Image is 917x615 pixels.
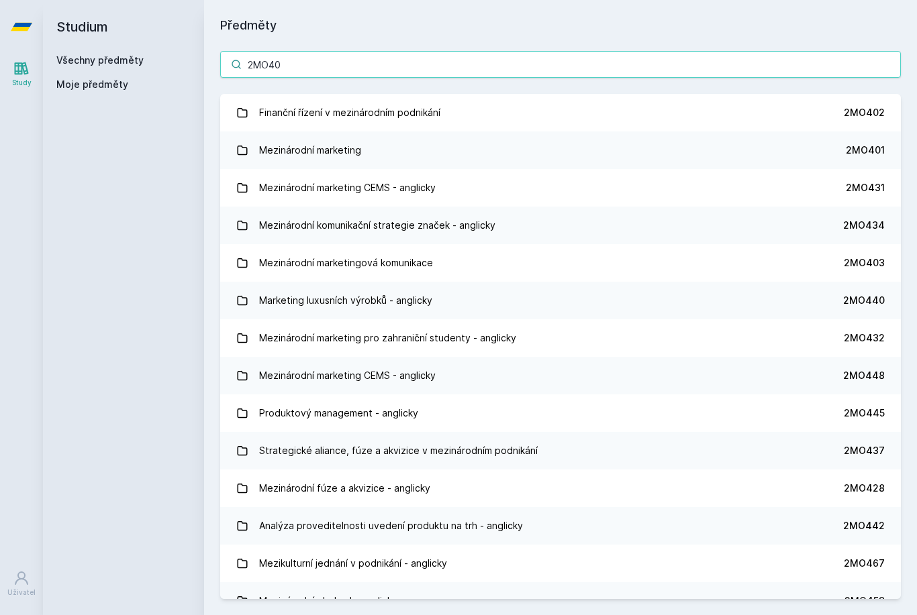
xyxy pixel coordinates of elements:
span: Moje předměty [56,78,128,91]
a: Analýza proveditelnosti uvedení produktu na trh - anglicky 2MO442 [220,507,901,545]
div: Finanční řízení v mezinárodním podnikání [259,99,440,126]
div: Mezinárodní marketing CEMS - anglicky [259,362,436,389]
input: Název nebo ident předmětu… [220,51,901,78]
div: 2MO401 [846,144,885,157]
div: 2MO448 [843,369,885,382]
a: Mezinárodní fúze a akvizice - anglicky 2MO428 [220,469,901,507]
div: Mezinárodní obchod - anglicky [259,588,397,614]
div: 2MO431 [846,181,885,194]
div: Marketing luxusních výrobků - anglicky [259,287,432,314]
div: 2MO403 [844,256,885,270]
a: Všechny předměty [56,54,144,66]
a: Mezinárodní marketing CEMS - anglicky 2MO448 [220,357,901,394]
div: Mezinárodní marketing [259,137,361,164]
a: Mezinárodní marketing pro zahraniční studenty - anglicky 2MO432 [220,319,901,357]
div: 2MO402 [844,106,885,119]
div: Mezinárodní marketing CEMS - anglicky [259,174,436,201]
a: Study [3,54,40,95]
div: 2MO428 [844,482,885,495]
div: Strategické aliance, fúze a akvizice v mezinárodním podnikání [259,437,538,464]
div: 2MO434 [843,219,885,232]
div: 2MO467 [844,557,885,570]
div: 2MO440 [843,294,885,307]
a: Uživatel [3,563,40,604]
div: Mezinárodní marketingová komunikace [259,249,433,276]
div: 2MO453 [844,594,885,608]
div: Mezinárodní komunikační strategie značek - anglicky [259,212,495,239]
a: Strategické aliance, fúze a akvizice v mezinárodním podnikání 2MO437 [220,432,901,469]
div: Mezinárodní fúze a akvizice - anglicky [259,475,430,502]
div: Analýza proveditelnosti uvedení produktu na trh - anglicky [259,512,523,539]
div: Mezinárodní marketing pro zahraniční studenty - anglicky [259,325,516,351]
div: Mezikulturní jednání v podnikání - anglicky [259,550,447,577]
a: Mezinárodní komunikační strategie značek - anglicky 2MO434 [220,207,901,244]
a: Finanční řízení v mezinárodním podnikání 2MO402 [220,94,901,131]
div: 2MO442 [843,519,885,533]
a: Mezinárodní marketingová komunikace 2MO403 [220,244,901,282]
a: Produktový management - anglicky 2MO445 [220,394,901,432]
div: Produktový management - anglicky [259,400,418,427]
a: Mezinárodní marketing 2MO401 [220,131,901,169]
a: Marketing luxusních výrobků - anglicky 2MO440 [220,282,901,319]
a: Mezikulturní jednání v podnikání - anglicky 2MO467 [220,545,901,582]
div: 2MO437 [844,444,885,457]
div: 2MO432 [844,331,885,345]
h1: Předměty [220,16,901,35]
div: Study [12,78,32,88]
div: Uživatel [7,588,36,598]
a: Mezinárodní marketing CEMS - anglicky 2MO431 [220,169,901,207]
div: 2MO445 [844,406,885,420]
